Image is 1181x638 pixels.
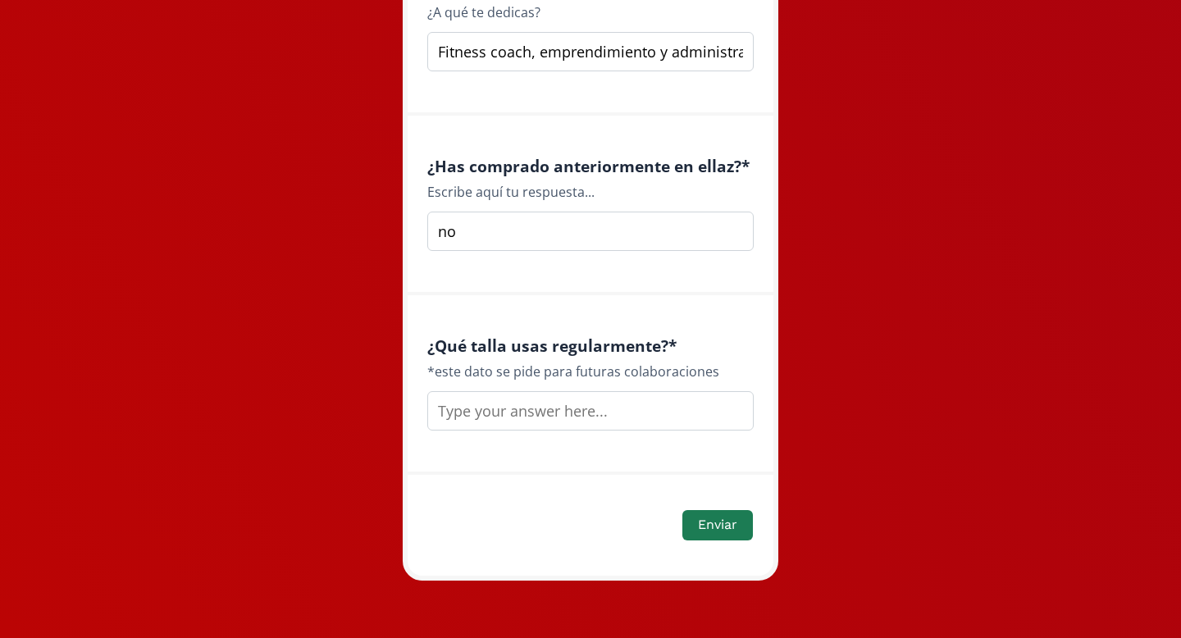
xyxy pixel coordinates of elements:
button: Enviar [682,510,753,540]
div: Escribe aquí tu respuesta... [427,182,754,202]
h4: ¿Qué talla usas regularmente? * [427,336,754,355]
input: Type your answer here... [427,32,754,71]
input: Type your answer here... [427,391,754,431]
div: *este dato se pide para futuras colaboraciones [427,362,754,381]
div: ¿A qué te dedicas? [427,2,754,22]
input: Type your answer here... [427,212,754,251]
h4: ¿Has comprado anteriormente en ellaz? * [427,157,754,175]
